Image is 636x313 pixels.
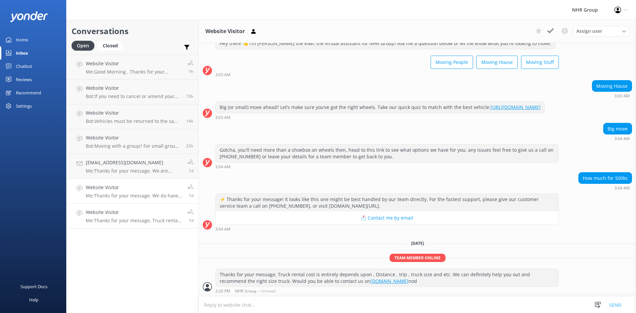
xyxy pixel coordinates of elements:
a: Open [72,42,98,49]
strong: 3:04 AM [614,186,630,190]
h4: Website Visitor [86,60,183,67]
button: Moving People [431,56,473,69]
span: Oct 12 2025 02:38pm (UTC +13:00) Pacific/Auckland [189,168,193,174]
a: [URL][DOMAIN_NAME] [491,104,541,110]
div: Oct 11 2025 03:04am (UTC +13:00) Pacific/Auckland [215,164,559,169]
div: Big (or small) move ahead? Let’s make sure you’ve got the right wheels. Take our quick quiz to ma... [216,102,545,113]
span: Oct 13 2025 12:08pm (UTC +13:00) Pacific/Auckland [186,143,193,149]
p: Bot: Vehicles must be returned to the same location they were picked up from. We typically don’t ... [86,118,181,124]
div: Chatbot [16,60,32,73]
span: Assign user [576,27,602,35]
a: [DOMAIN_NAME] [370,278,408,284]
p: Me: Thanks for your message. We do have chiller truck available , May we ask you what size chille... [86,193,183,199]
p: Bot: If you need to cancel or amend your rental reservation, please contact the NHR Group team at... [86,93,181,99]
span: NHR Group [235,289,256,293]
div: Oct 11 2025 03:03am (UTC +13:00) Pacific/Auckland [215,72,559,77]
h4: Website Visitor [86,84,181,92]
div: Support Docs [21,280,47,293]
div: Oct 11 2025 03:04am (UTC +13:00) Pacific/Auckland [578,185,632,190]
div: Closed [98,41,123,51]
span: Oct 13 2025 08:10pm (UTC +13:00) Pacific/Auckland [186,118,193,124]
div: Hey there 👋 I'm [PERSON_NAME] the Kiwi, the virtual assistant for NHR Group! Ask me a question be... [216,38,555,49]
strong: 3:03 AM [215,116,231,120]
div: Oct 11 2025 03:03am (UTC +13:00) Pacific/Auckland [592,93,632,98]
strong: 3:04 AM [614,137,630,141]
a: Website VisitorMe:Thanks for your message. We do have chiller truck available , May we ask you wh... [67,179,198,204]
div: Reviews [16,73,32,86]
strong: 3:04 AM [215,227,231,231]
p: Me: Thanks for your message. We are running only 10% Discount as Spring Promotion. If you are loo... [86,168,183,174]
span: [DATE] [407,240,428,246]
h2: Conversations [72,25,193,37]
div: Settings [16,99,32,113]
a: [EMAIL_ADDRESS][DOMAIN_NAME]Me:Thanks for your message. We are running only 10% Discount as Sprin... [67,154,198,179]
div: Big move [604,123,632,134]
div: Assign User [573,26,629,36]
strong: 3:03 AM [215,73,231,77]
h4: Website Visitor [86,109,181,117]
button: 📩 Contact me by email [216,211,558,225]
img: yonder-white-logo.png [10,11,48,22]
div: Moving House [592,80,632,92]
p: Bot: Moving with a group? For small groups of 1–5 people, you can enquire about our cars and SUVs... [86,143,181,149]
div: Oct 11 2025 03:04am (UTC +13:00) Pacific/Auckland [603,136,632,141]
span: Oct 13 2025 09:19pm (UTC +13:00) Pacific/Auckland [186,93,193,99]
a: Website VisitorBot:Vehicles must be returned to the same location they were picked up from. We ty... [67,104,198,129]
div: Inbox [16,46,28,60]
span: • Unread [259,289,275,293]
a: Closed [98,42,126,49]
a: Website VisitorBot:If you need to cancel or amend your rental reservation, please contact the NHR... [67,79,198,104]
strong: 2:20 PM [215,289,230,293]
p: Me: Thanks for your message, Truck rental cost is entirely depends upon , Distance , trip , truck... [86,218,183,224]
div: ⚡ Thanks for your message! It looks like this one might be best handled by our team directly. For... [216,194,558,211]
div: Open [72,41,94,51]
span: Oct 12 2025 02:20pm (UTC +13:00) Pacific/Auckland [189,218,193,223]
a: Website VisitorMe:Thanks for your message, Truck rental cost is entirely depends upon , Distance ... [67,204,198,229]
h3: Website Visitor [205,27,245,36]
strong: 3:04 AM [215,165,231,169]
button: Moving Stuff [521,56,559,69]
div: Oct 12 2025 02:20pm (UTC +13:00) Pacific/Auckland [215,288,559,293]
div: Thanks for your message, Truck rental cost is entirely depends upon , Distance , trip , truck siz... [216,269,558,287]
div: Recommend [16,86,41,99]
div: Oct 11 2025 03:04am (UTC +13:00) Pacific/Auckland [215,227,559,231]
a: Website VisitorBot:Moving with a group? For small groups of 1–5 people, you can enquire about our... [67,129,198,154]
div: Help [29,293,38,306]
div: Gotcha, you'll need more than a shoebox on wheels then, head to this link to see what options we ... [216,144,558,162]
p: Me: Good Morning , Thanks for your message , it seems you are after 18 seater passenger van. We d... [86,69,183,75]
span: Team member online [390,254,446,262]
h4: Website Visitor [86,134,181,141]
strong: 3:03 AM [614,94,630,98]
h4: Website Visitor [86,184,183,191]
div: How much for 500ks [579,173,632,184]
div: Oct 11 2025 03:03am (UTC +13:00) Pacific/Auckland [215,115,545,120]
h4: [EMAIL_ADDRESS][DOMAIN_NAME] [86,159,183,166]
div: Home [16,33,28,46]
span: Oct 14 2025 09:01am (UTC +13:00) Pacific/Auckland [188,69,193,74]
span: Oct 12 2025 02:22pm (UTC +13:00) Pacific/Auckland [189,193,193,198]
h4: Website Visitor [86,209,183,216]
a: Website VisitorMe:Good Morning , Thanks for your message , it seems you are after 18 seater passe... [67,55,198,79]
button: Moving House [476,56,518,69]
